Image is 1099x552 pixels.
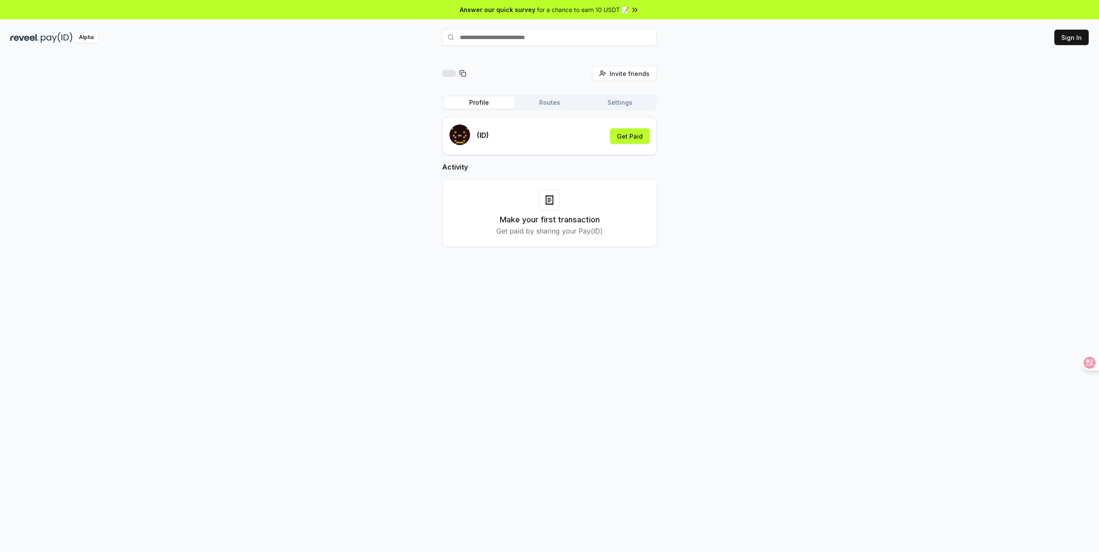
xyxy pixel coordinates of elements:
button: Settings [585,97,655,109]
span: Answer our quick survey [460,5,535,14]
div: Alpha [74,32,98,43]
button: Profile [444,97,514,109]
button: Sign In [1054,30,1089,45]
button: Invite friends [592,66,657,81]
button: Get Paid [610,128,650,144]
p: Get paid by sharing your Pay(ID) [496,226,603,236]
span: Invite friends [610,69,650,78]
img: pay_id [41,32,73,43]
h2: Activity [442,162,657,172]
button: Routes [514,97,585,109]
p: (ID) [477,130,489,140]
span: for a chance to earn 10 USDT 📝 [537,5,629,14]
h3: Make your first transaction [500,214,600,226]
img: reveel_dark [10,32,39,43]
